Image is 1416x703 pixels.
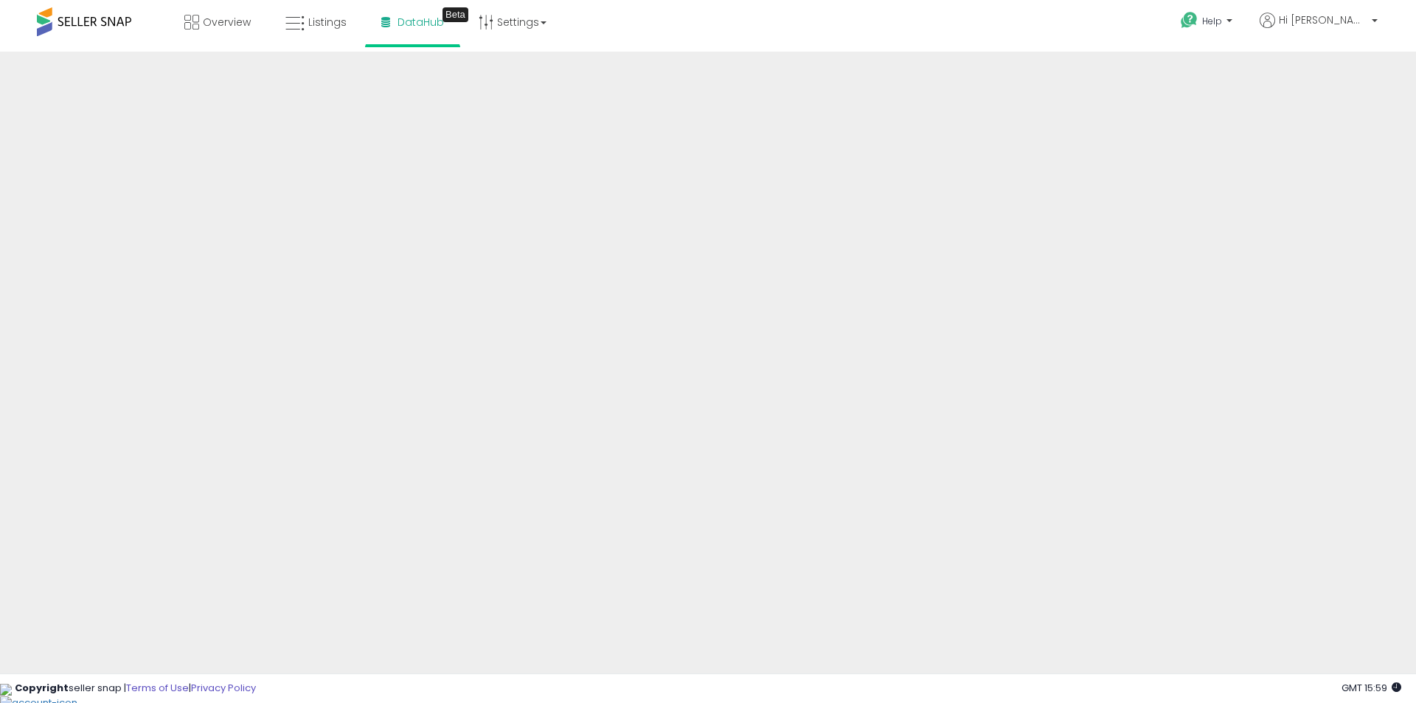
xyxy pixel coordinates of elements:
[1279,13,1367,27] span: Hi [PERSON_NAME]
[1180,11,1198,30] i: Get Help
[1202,15,1222,27] span: Help
[308,15,347,30] span: Listings
[398,15,444,30] span: DataHub
[442,7,468,22] div: Tooltip anchor
[203,15,251,30] span: Overview
[1260,13,1378,46] a: Hi [PERSON_NAME]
